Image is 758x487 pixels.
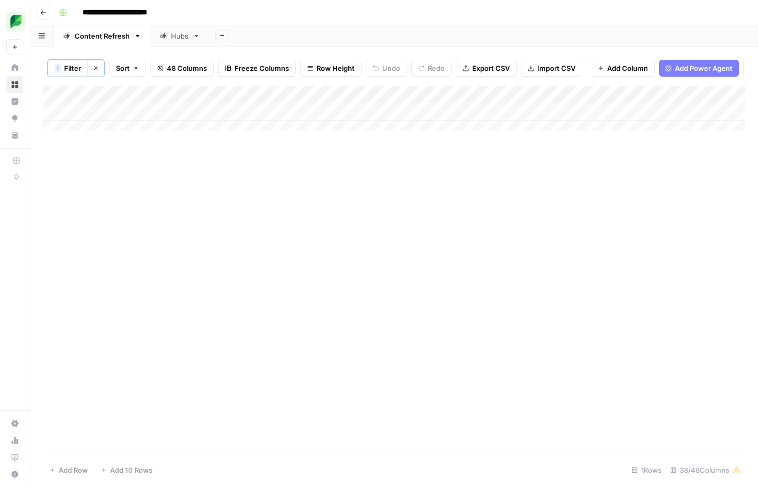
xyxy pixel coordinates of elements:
[234,63,289,73] span: Freeze Columns
[607,63,648,73] span: Add Column
[6,449,23,466] a: Learning Hub
[537,63,575,73] span: Import CSV
[56,64,59,72] span: 1
[428,63,445,73] span: Redo
[659,60,739,77] button: Add Power Agent
[43,462,94,479] button: Add Row
[521,60,582,77] button: Import CSV
[6,76,23,93] a: Browse
[94,462,159,479] button: Add 10 Rows
[171,31,188,41] div: Hubs
[150,60,214,77] button: 48 Columns
[6,8,23,35] button: Workspace: SproutSocial
[55,64,61,72] div: 1
[666,462,745,479] div: 38/48 Columns
[48,60,87,77] button: 1Filter
[109,60,146,77] button: Sort
[6,127,23,144] a: Your Data
[6,110,23,127] a: Opportunities
[54,25,150,47] a: Content Refresh
[6,59,23,76] a: Home
[317,63,355,73] span: Row Height
[59,465,88,475] span: Add Row
[150,25,209,47] a: Hubs
[456,60,517,77] button: Export CSV
[218,60,296,77] button: Freeze Columns
[591,60,655,77] button: Add Column
[472,63,510,73] span: Export CSV
[6,466,23,483] button: Help + Support
[627,462,666,479] div: 1 Rows
[6,12,25,31] img: SproutSocial Logo
[116,63,130,73] span: Sort
[366,60,407,77] button: Undo
[411,60,452,77] button: Redo
[167,63,207,73] span: 48 Columns
[75,31,130,41] div: Content Refresh
[675,63,733,73] span: Add Power Agent
[300,60,362,77] button: Row Height
[64,63,81,73] span: Filter
[110,465,152,475] span: Add 10 Rows
[6,432,23,449] a: Usage
[6,415,23,432] a: Settings
[6,93,23,110] a: Insights
[382,63,400,73] span: Undo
